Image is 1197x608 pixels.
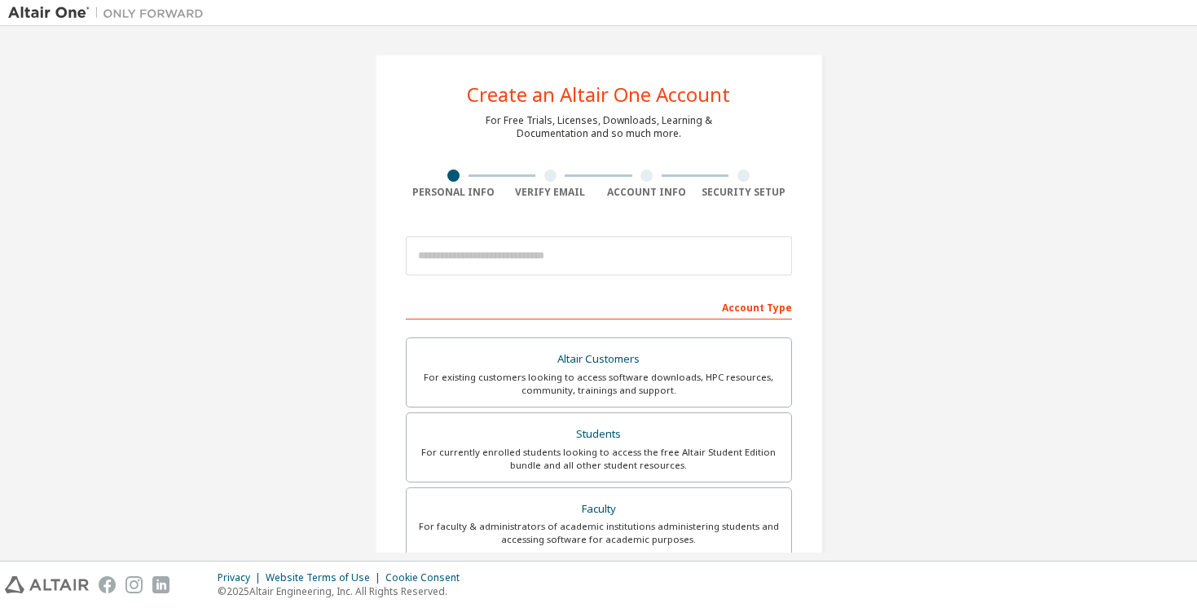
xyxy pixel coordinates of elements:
div: Altair Customers [416,348,781,371]
div: Account Type [406,293,792,319]
div: Verify Email [502,186,599,199]
img: linkedin.svg [152,576,169,593]
div: For existing customers looking to access software downloads, HPC resources, community, trainings ... [416,371,781,397]
div: For faculty & administrators of academic institutions administering students and accessing softwa... [416,520,781,546]
div: Security Setup [695,186,792,199]
div: Website Terms of Use [266,571,385,584]
div: Account Info [599,186,696,199]
div: Students [416,423,781,446]
img: altair_logo.svg [5,576,89,593]
div: For Free Trials, Licenses, Downloads, Learning & Documentation and so much more. [486,114,712,140]
img: Altair One [8,5,212,21]
div: Privacy [218,571,266,584]
div: Create an Altair One Account [467,85,730,104]
div: Faculty [416,498,781,521]
div: Cookie Consent [385,571,469,584]
div: Personal Info [406,186,503,199]
div: For currently enrolled students looking to access the free Altair Student Edition bundle and all ... [416,446,781,472]
img: facebook.svg [99,576,116,593]
p: © 2025 Altair Engineering, Inc. All Rights Reserved. [218,584,469,598]
img: instagram.svg [125,576,143,593]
